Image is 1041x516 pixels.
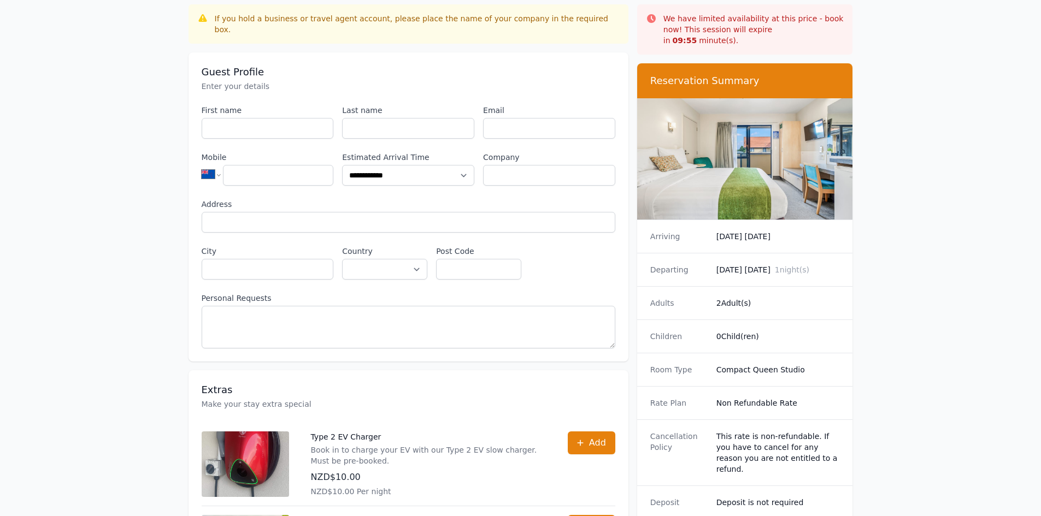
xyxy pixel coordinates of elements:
label: Post Code [436,246,521,257]
p: Enter your details [202,81,615,92]
h3: Guest Profile [202,66,615,79]
label: Company [483,152,615,163]
dt: Cancellation Policy [650,431,708,475]
div: This rate is non-refundable. If you have to cancel for any reason you are not entitled to a refund. [716,431,840,475]
label: Email [483,105,615,116]
dt: Departing [650,264,708,275]
p: Make your stay extra special [202,399,615,410]
dd: Compact Queen Studio [716,364,840,375]
dt: Children [650,331,708,342]
label: Last name [342,105,474,116]
button: Add [568,431,615,454]
dd: Deposit is not required [716,497,840,508]
dd: [DATE] [DATE] [716,231,840,242]
label: Personal Requests [202,293,615,304]
dd: [DATE] [DATE] [716,264,840,275]
span: 1 night(s) [775,265,809,274]
span: Add [589,436,606,449]
h3: Reservation Summary [650,74,840,87]
img: Compact Queen Studio [637,98,853,220]
dd: 0 Child(ren) [716,331,840,342]
dt: Adults [650,298,708,309]
p: Book in to charge your EV with our Type 2 EV slow charger. Must be pre-booked. [311,444,546,466]
label: Address [202,199,615,210]
dt: Deposit [650,497,708,508]
dt: Room Type [650,364,708,375]
dd: Non Refundable Rate [716,398,840,408]
label: City [202,246,334,257]
p: We have limited availability at this price - book now! This session will expire in minute(s). [663,13,844,46]
dt: Arriving [650,231,708,242]
img: Type 2 EV Charger [202,431,289,497]
strong: 09 : 55 [673,36,697,45]
p: Type 2 EV Charger [311,431,546,442]
label: Estimated Arrival Time [342,152,474,163]
p: NZD$10.00 Per night [311,486,546,497]
label: Country [342,246,427,257]
dd: 2 Adult(s) [716,298,840,309]
div: If you hold a business or travel agent account, please place the name of your company in the requ... [215,13,620,35]
label: First name [202,105,334,116]
p: NZD$10.00 [311,471,546,484]
label: Mobile [202,152,334,163]
dt: Rate Plan [650,398,708,408]
h3: Extras [202,383,615,396]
